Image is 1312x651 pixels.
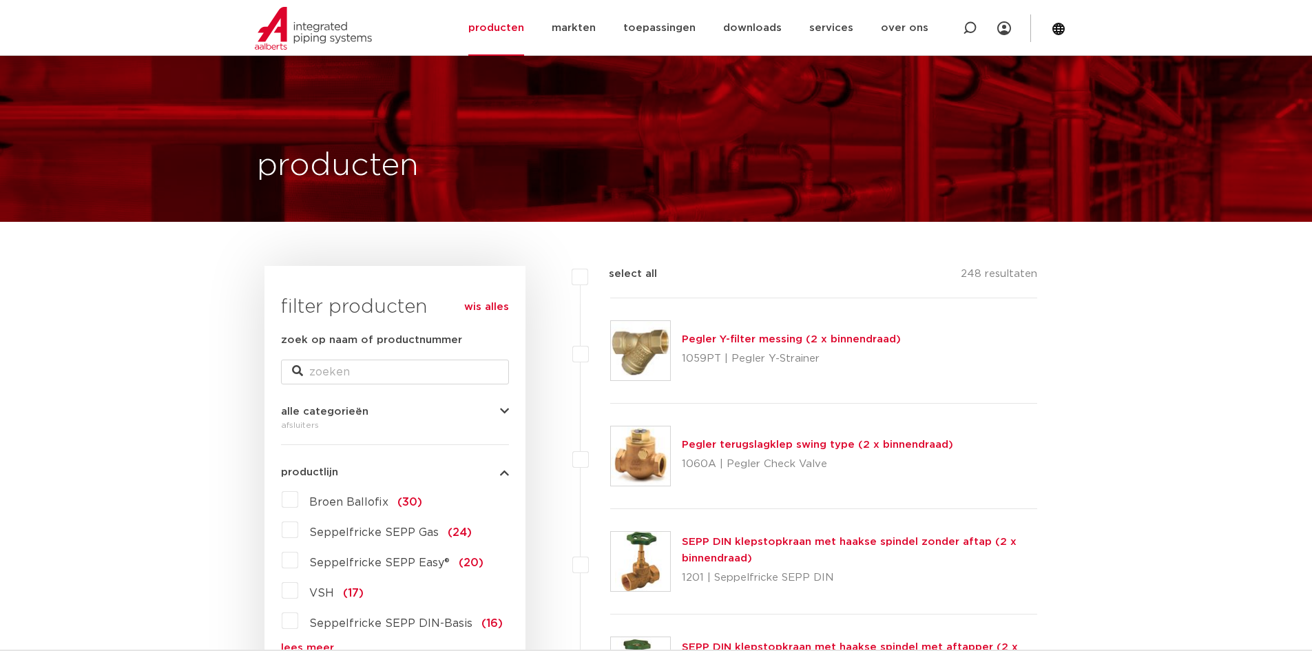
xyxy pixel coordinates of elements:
[459,557,483,568] span: (20)
[281,406,509,417] button: alle categorieën
[961,266,1037,287] p: 248 resultaten
[397,497,422,508] span: (30)
[309,588,334,599] span: VSH
[281,467,509,477] button: productlijn
[611,321,670,380] img: Thumbnail for Pegler Y-filter messing (2 x binnendraad)
[682,334,901,344] a: Pegler Y-filter messing (2 x binnendraad)
[281,293,509,321] h3: filter producten
[281,467,338,477] span: productlijn
[281,332,462,349] label: zoek op naam of productnummer
[309,557,450,568] span: Seppelfricke SEPP Easy®
[309,527,439,538] span: Seppelfricke SEPP Gas
[281,360,509,384] input: zoeken
[309,497,388,508] span: Broen Ballofix
[611,426,670,486] img: Thumbnail for Pegler terugslagklep swing type (2 x binnendraad)
[682,537,1017,564] a: SEPP DIN klepstopkraan met haakse spindel zonder aftap (2 x binnendraad)
[309,618,472,629] span: Seppelfricke SEPP DIN-Basis
[682,348,901,370] p: 1059PT | Pegler Y-Strainer
[682,440,953,450] a: Pegler terugslagklep swing type (2 x binnendraad)
[464,299,509,316] a: wis alles
[257,144,419,188] h1: producten
[611,532,670,591] img: Thumbnail for SEPP DIN klepstopkraan met haakse spindel zonder aftap (2 x binnendraad)
[448,527,472,538] span: (24)
[281,406,368,417] span: alle categorieën
[343,588,364,599] span: (17)
[682,567,1038,589] p: 1201 | Seppelfricke SEPP DIN
[588,266,657,282] label: select all
[281,417,509,433] div: afsluiters
[481,618,503,629] span: (16)
[682,453,953,475] p: 1060A | Pegler Check Valve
